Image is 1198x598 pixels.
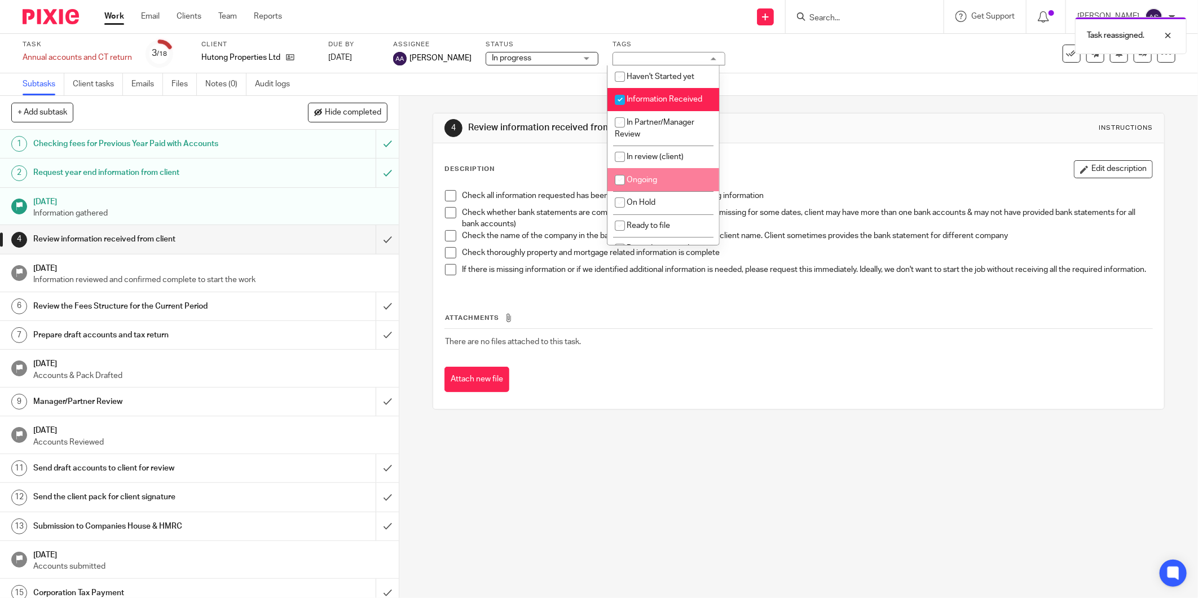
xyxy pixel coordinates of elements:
[11,165,27,181] div: 2
[254,11,282,22] a: Reports
[73,73,123,95] a: Client tasks
[444,165,495,174] p: Description
[615,118,694,138] span: In Partner/Manager Review
[11,518,27,534] div: 13
[11,232,27,248] div: 4
[177,11,201,22] a: Clients
[328,40,379,49] label: Due by
[462,230,1152,241] p: Check the name of the company in the bank statement matches with the client name. Client sometime...
[218,11,237,22] a: Team
[33,135,254,152] h1: Checking fees for Previous Year Paid with Accounts
[627,244,689,252] span: Records received
[409,52,472,64] span: [PERSON_NAME]
[33,422,387,436] h1: [DATE]
[33,298,254,315] h1: Review the Fees Structure for the Current Period
[33,393,254,410] h1: Manager/Partner Review
[627,176,657,184] span: Ongoing
[33,327,254,344] h1: Prepare draft accounts and tax return
[171,73,197,95] a: Files
[33,194,387,208] h1: [DATE]
[486,40,598,49] label: Status
[11,394,27,410] div: 9
[462,207,1152,230] p: Check whether bank statements are complete (e.g. there may statement missing for some dates, clie...
[33,231,254,248] h1: Review information received from client
[462,264,1152,275] p: If there is missing information or if we identified additional information is needed, please requ...
[325,108,381,117] span: Hide completed
[33,489,254,505] h1: Send the client pack for client signature
[11,298,27,314] div: 6
[627,222,670,230] span: Ready to file
[205,73,246,95] a: Notes (0)
[33,561,387,572] p: Accounts submitted
[11,136,27,152] div: 1
[469,122,823,134] h1: Review information received from client
[1074,160,1153,178] button: Edit description
[141,11,160,22] a: Email
[23,52,132,63] div: Annual accounts and CT return
[33,208,387,219] p: Information gathered
[33,518,254,535] h1: Submission to Companies House & HMRC
[462,247,1152,258] p: Check thoroughly property and mortgage related information is complete
[33,260,387,274] h1: [DATE]
[11,460,27,476] div: 11
[627,199,655,206] span: On Hold
[1087,30,1144,41] p: Task reassigned.
[1145,8,1163,26] img: svg%3E
[627,153,684,161] span: In review (client)
[308,103,387,122] button: Hide completed
[255,73,298,95] a: Audit logs
[11,103,73,122] button: + Add subtask
[462,190,1152,201] p: Check all information requested has been received & there are no missing information
[33,547,387,561] h1: [DATE]
[33,355,387,370] h1: [DATE]
[23,40,132,49] label: Task
[23,73,64,95] a: Subtasks
[104,11,124,22] a: Work
[33,370,387,381] p: Accounts & Pack Drafted
[23,9,79,24] img: Pixie
[131,73,163,95] a: Emails
[152,47,168,60] div: 3
[11,327,27,343] div: 7
[393,52,407,65] img: svg%3E
[627,95,702,103] span: Information Received
[33,460,254,477] h1: Send draft accounts to client for review
[33,164,254,181] h1: Request year end information from client
[445,315,499,321] span: Attachments
[1099,124,1153,133] div: Instructions
[33,274,387,285] p: Information reviewed and confirmed complete to start the work
[201,40,314,49] label: Client
[627,73,694,81] span: Haven't Started yet
[33,437,387,448] p: Accounts Reviewed
[157,51,168,57] small: /18
[492,54,531,62] span: In progress
[393,40,472,49] label: Assignee
[445,338,581,346] span: There are no files attached to this task.
[11,490,27,505] div: 12
[201,52,280,63] p: Hutong Properties Ltd
[328,54,352,61] span: [DATE]
[444,367,509,392] button: Attach new file
[444,119,463,137] div: 4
